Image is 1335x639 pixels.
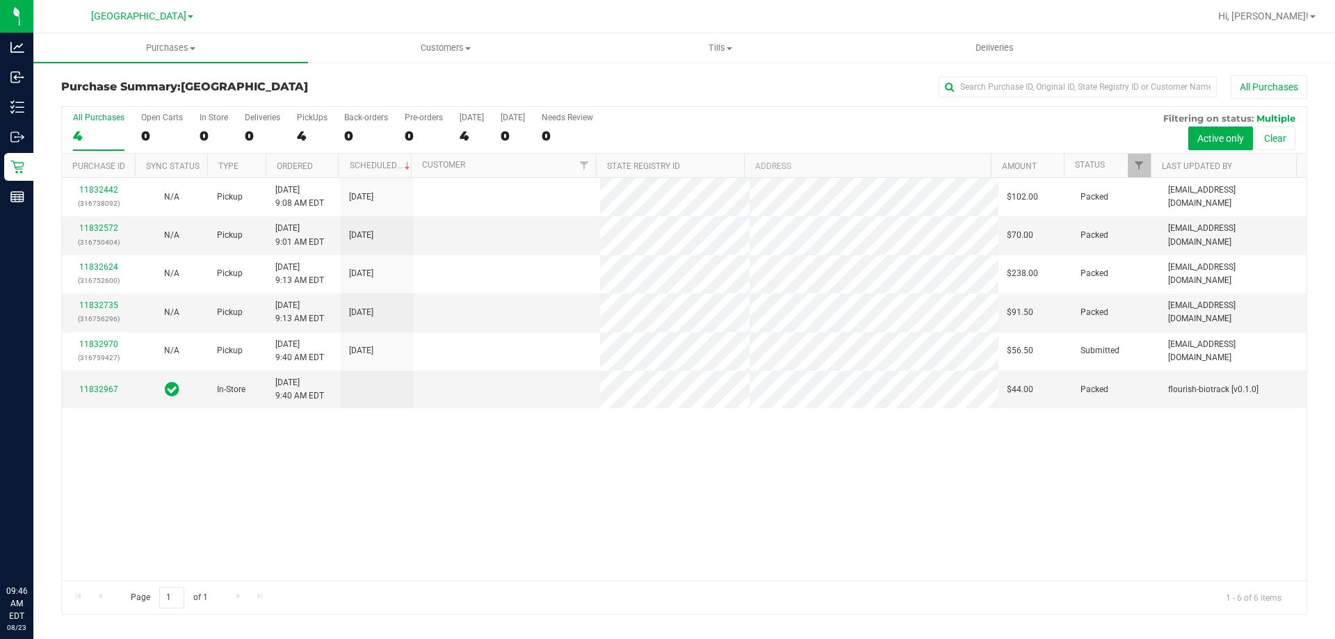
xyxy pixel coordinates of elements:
div: 0 [542,128,593,144]
div: Back-orders [344,113,388,122]
div: Deliveries [245,113,280,122]
a: Last Updated By [1162,161,1232,171]
p: (316752600) [70,274,127,287]
div: 0 [501,128,525,144]
inline-svg: Inventory [10,100,24,114]
span: Deliveries [957,42,1033,54]
a: 11832442 [79,185,118,195]
inline-svg: Inbound [10,70,24,84]
span: Packed [1081,191,1108,204]
span: [DATE] 9:01 AM EDT [275,222,324,248]
button: Active only [1188,127,1253,150]
a: Filter [573,154,596,177]
a: Scheduled [350,161,413,170]
span: [EMAIL_ADDRESS][DOMAIN_NAME] [1168,261,1298,287]
span: Packed [1081,306,1108,319]
a: Filter [1128,154,1151,177]
button: N/A [164,267,179,280]
span: [DATE] [349,267,373,280]
a: Type [218,161,238,171]
a: Amount [1002,161,1037,171]
a: Sync Status [146,161,200,171]
div: 0 [200,128,228,144]
span: Customers [309,42,582,54]
a: Ordered [277,161,313,171]
span: In Sync [165,380,179,399]
span: $70.00 [1007,229,1033,242]
span: Filtering on status: [1163,113,1254,124]
span: Multiple [1256,113,1295,124]
span: Tills [583,42,857,54]
div: Open Carts [141,113,183,122]
inline-svg: Retail [10,160,24,174]
span: [DATE] [349,344,373,357]
span: Pickup [217,306,243,319]
div: 4 [297,128,327,144]
a: 11832624 [79,262,118,272]
span: Purchases [33,42,308,54]
span: [DATE] 9:08 AM EDT [275,184,324,210]
div: 0 [344,128,388,144]
span: Submitted [1081,344,1119,357]
span: Not Applicable [164,346,179,355]
button: All Purchases [1231,75,1307,99]
h3: Purchase Summary: [61,81,476,93]
span: Hi, [PERSON_NAME]! [1218,10,1309,22]
span: $56.50 [1007,344,1033,357]
p: 08/23 [6,622,27,633]
div: In Store [200,113,228,122]
span: Not Applicable [164,192,179,202]
div: Needs Review [542,113,593,122]
input: 1 [159,587,184,608]
button: Clear [1255,127,1295,150]
span: Not Applicable [164,230,179,240]
a: 11832970 [79,339,118,349]
div: 0 [405,128,443,144]
div: 0 [245,128,280,144]
button: N/A [164,344,179,357]
span: [DATE] 9:13 AM EDT [275,299,324,325]
span: [GEOGRAPHIC_DATA] [181,80,308,93]
span: [EMAIL_ADDRESS][DOMAIN_NAME] [1168,222,1298,248]
span: $102.00 [1007,191,1038,204]
span: [EMAIL_ADDRESS][DOMAIN_NAME] [1168,338,1298,364]
span: Not Applicable [164,307,179,317]
p: (316738092) [70,197,127,210]
div: [DATE] [501,113,525,122]
div: [DATE] [460,113,484,122]
a: Purchases [33,33,308,63]
div: Pre-orders [405,113,443,122]
span: [GEOGRAPHIC_DATA] [91,10,186,22]
div: 4 [73,128,124,144]
a: Tills [583,33,857,63]
span: [DATE] 9:40 AM EDT [275,376,324,403]
span: Pickup [217,267,243,280]
inline-svg: Analytics [10,40,24,54]
iframe: Resource center [14,528,56,569]
span: $238.00 [1007,267,1038,280]
inline-svg: Reports [10,190,24,204]
a: State Registry ID [607,161,680,171]
span: Pickup [217,344,243,357]
span: [DATE] [349,306,373,319]
span: flourish-biotrack [v0.1.0] [1168,383,1259,396]
a: 11832735 [79,300,118,310]
span: Pickup [217,229,243,242]
span: Packed [1081,229,1108,242]
div: 4 [460,128,484,144]
span: Pickup [217,191,243,204]
div: PickUps [297,113,327,122]
button: N/A [164,191,179,204]
span: [DATE] [349,229,373,242]
a: Customers [308,33,583,63]
p: (316750404) [70,236,127,249]
span: $91.50 [1007,306,1033,319]
span: Not Applicable [164,268,179,278]
span: Packed [1081,267,1108,280]
a: Customer [422,160,465,170]
p: 09:46 AM EDT [6,585,27,622]
span: Page of 1 [119,587,219,608]
inline-svg: Outbound [10,130,24,144]
a: 11832572 [79,223,118,233]
th: Address [744,154,991,178]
